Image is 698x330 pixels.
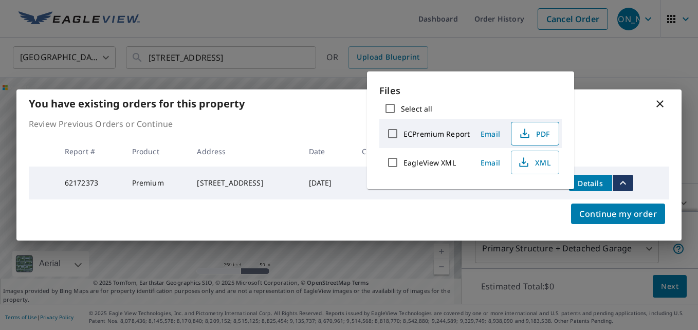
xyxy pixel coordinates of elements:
[579,207,657,221] span: Continue my order
[569,175,612,191] button: detailsBtn-62172373
[57,167,124,199] td: 62172373
[124,167,189,199] td: Premium
[124,136,189,167] th: Product
[518,156,550,169] span: XML
[518,127,550,140] span: PDF
[197,178,292,188] div: [STREET_ADDRESS]
[301,136,354,167] th: Date
[511,151,559,174] button: XML
[401,104,432,114] label: Select all
[189,136,300,167] th: Address
[301,167,354,199] td: [DATE]
[29,118,669,130] p: Review Previous Orders or Continue
[403,158,456,168] label: EagleView XML
[612,175,633,191] button: filesDropdownBtn-62172373
[478,158,503,168] span: Email
[403,129,470,139] label: ECPremium Report
[478,129,503,139] span: Email
[511,122,559,145] button: PDF
[474,155,507,171] button: Email
[474,126,507,142] button: Email
[379,84,562,98] p: Files
[354,136,416,167] th: Claim ID
[575,178,606,188] span: Details
[57,136,124,167] th: Report #
[571,204,665,224] button: Continue my order
[29,97,245,111] b: You have existing orders for this property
